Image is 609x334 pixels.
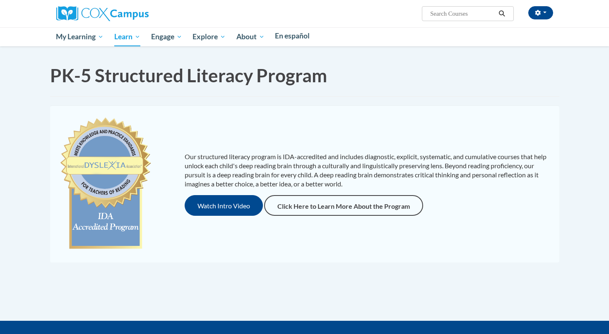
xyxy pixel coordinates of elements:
[496,9,508,19] button: Search
[270,27,315,45] a: En español
[236,32,265,42] span: About
[56,32,104,42] span: My Learning
[275,31,310,40] span: En español
[429,9,496,19] input: Search Courses
[44,27,566,46] div: Main menu
[498,11,505,17] i: 
[231,27,270,46] a: About
[51,27,109,46] a: My Learning
[187,27,231,46] a: Explore
[193,32,226,42] span: Explore
[56,6,149,21] img: Cox Campus
[185,152,551,188] p: Our structured literacy program is IDA-accredited and includes diagnostic, explicit, systematic, ...
[56,10,149,17] a: Cox Campus
[264,195,423,216] a: Click Here to Learn More About the Program
[146,27,188,46] a: Engage
[109,27,146,46] a: Learn
[185,195,263,216] button: Watch Intro Video
[58,114,153,254] img: c477cda6-e343-453b-bfce-d6f9e9818e1c.png
[50,64,327,86] span: PK-5 Structured Literacy Program
[151,32,182,42] span: Engage
[114,32,140,42] span: Learn
[528,6,553,19] button: Account Settings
